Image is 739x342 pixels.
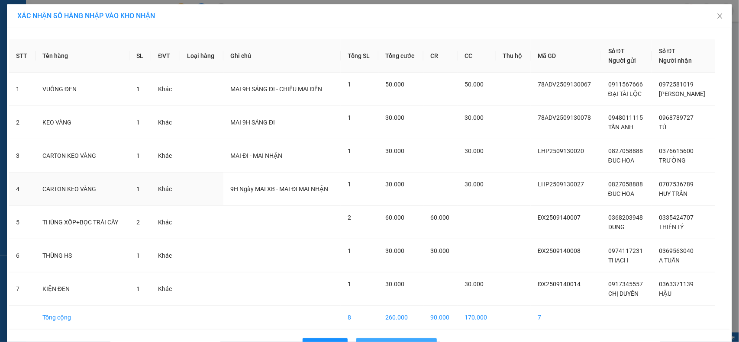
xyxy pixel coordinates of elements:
[230,86,322,93] span: MAI 9H SÁNG ĐI - CHIẾU MAI ĐẾN
[465,281,484,288] span: 30.000
[608,190,634,197] span: ĐUC HOA
[9,239,35,272] td: 6
[348,281,351,288] span: 1
[659,214,694,221] span: 0335424707
[608,281,643,288] span: 0917345557
[341,39,378,73] th: Tổng SL
[151,139,180,173] td: Khác
[659,81,694,88] span: 0972581019
[348,214,351,221] span: 2
[465,81,484,88] span: 50.000
[465,181,484,188] span: 30.000
[608,181,643,188] span: 0827058888
[385,114,404,121] span: 30.000
[378,39,423,73] th: Tổng cước
[716,13,723,19] span: close
[35,106,129,139] td: KEO VÀNG
[385,281,404,288] span: 30.000
[35,173,129,206] td: CARTON KEO VÀNG
[136,252,140,259] span: 1
[531,306,601,329] td: 7
[348,147,351,154] span: 1
[538,114,591,121] span: 78ADV2509130078
[531,39,601,73] th: Mã GD
[608,124,633,131] span: TẤN ANH
[151,239,180,272] td: Khác
[538,147,584,154] span: LHP2509130020
[608,90,642,97] span: ĐẠI TÀI LỘC
[180,39,223,73] th: Loại hàng
[608,157,634,164] span: ĐUC HOA
[659,181,694,188] span: 0707536789
[151,73,180,106] td: Khác
[385,181,404,188] span: 30.000
[538,247,581,254] span: ĐX2509140008
[9,206,35,239] td: 5
[659,57,692,64] span: Người nhận
[35,272,129,306] td: KIỆN ĐEN
[659,190,687,197] span: HUY TRẦN
[151,272,180,306] td: Khác
[608,57,636,64] span: Người gửi
[17,12,155,20] span: XÁC NHẬN SỐ HÀNG NHẬP VÀO KHO NHẬN
[538,181,584,188] span: LHP2509130027
[35,206,129,239] td: THÙNG XỐP+BỌC TRÁI CÂY
[136,119,140,126] span: 1
[35,306,129,329] td: Tổng cộng
[348,247,351,254] span: 1
[35,39,129,73] th: Tên hàng
[230,119,275,126] span: MAI 9H SÁNG ĐI
[458,39,496,73] th: CC
[496,39,531,73] th: Thu hộ
[35,73,129,106] td: VUÔNG ĐEN
[9,73,35,106] td: 1
[423,39,458,73] th: CR
[608,147,643,154] span: 0827058888
[430,214,449,221] span: 60.000
[659,90,705,97] span: [PERSON_NAME]
[538,281,581,288] span: ĐX2509140014
[659,281,694,288] span: 0363371139
[465,114,484,121] span: 30.000
[659,147,694,154] span: 0376615600
[35,239,129,272] td: THÙNG HS
[9,139,35,173] td: 3
[659,290,671,297] span: HẬU
[538,214,581,221] span: ĐX2509140007
[9,272,35,306] td: 7
[659,48,675,54] span: Số ĐT
[659,114,694,121] span: 0968789727
[659,157,686,164] span: TRƯỜNG
[348,181,351,188] span: 1
[538,81,591,88] span: 78ADV2509130067
[659,124,666,131] span: TÚ
[378,306,423,329] td: 260.000
[608,48,625,54] span: Số ĐT
[9,173,35,206] td: 4
[136,86,140,93] span: 1
[151,106,180,139] td: Khác
[385,214,404,221] span: 60.000
[430,247,449,254] span: 30.000
[608,247,643,254] span: 0974117231
[35,139,129,173] td: CARTON KEO VÀNG
[385,81,404,88] span: 50.000
[230,152,282,159] span: MAI ĐI - MAI NHẬN
[151,39,180,73] th: ĐVT
[458,306,496,329] td: 170.000
[708,4,732,29] button: Close
[9,39,35,73] th: STT
[223,39,341,73] th: Ghi chú
[385,247,404,254] span: 30.000
[659,247,694,254] span: 0369563040
[608,290,639,297] span: CHỊ DUYÊN
[608,114,643,121] span: 0948011115
[9,106,35,139] td: 2
[230,185,328,192] span: 9H Ngày MAI XB - MAI ĐI MAI NHẬN
[136,285,140,292] span: 1
[151,173,180,206] td: Khác
[659,257,680,264] span: A TUẤN
[659,224,684,230] span: THIÊN LÝ
[341,306,378,329] td: 8
[608,224,625,230] span: DUNG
